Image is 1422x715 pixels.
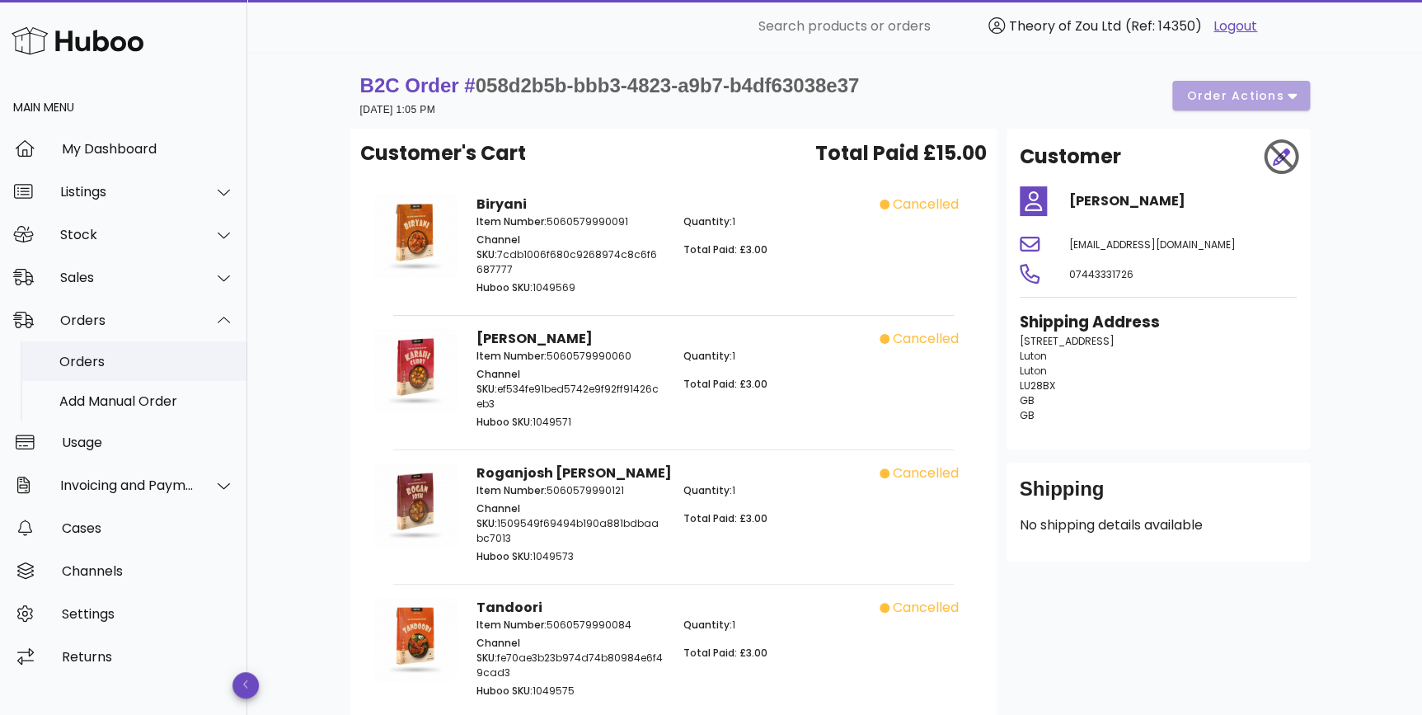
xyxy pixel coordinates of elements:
[476,684,533,698] span: Huboo SKU:
[1020,393,1035,407] span: GB
[815,139,987,168] span: Total Paid £15.00
[476,463,672,482] strong: Roganjosh [PERSON_NAME]
[893,195,959,214] span: cancelled
[476,415,533,429] span: Huboo SKU:
[476,618,664,633] p: 5060579990084
[62,141,234,157] div: My Dashboard
[62,520,234,536] div: Cases
[476,214,547,228] span: Item Number:
[476,549,533,563] span: Huboo SKU:
[60,313,195,328] div: Orders
[60,270,195,285] div: Sales
[683,214,870,229] p: 1
[476,483,664,498] p: 5060579990121
[476,598,542,617] strong: Tandoori
[683,242,767,256] span: Total Paid: £3.00
[476,415,664,430] p: 1049571
[683,483,731,497] span: Quantity:
[360,74,860,96] strong: B2C Order #
[1020,364,1047,378] span: Luton
[1069,267,1133,281] span: 07443331726
[476,501,664,546] p: 1509549f69494b190a881bdbaabc7013
[893,598,959,618] span: cancelled
[476,280,664,295] p: 1049569
[62,606,234,622] div: Settings
[476,280,533,294] span: Huboo SKU:
[1020,311,1297,334] h3: Shipping Address
[893,329,959,349] span: cancelled
[1009,16,1121,35] span: Theory of Zou Ltd
[683,214,731,228] span: Quantity:
[62,649,234,665] div: Returns
[683,377,767,391] span: Total Paid: £3.00
[476,74,860,96] span: 058d2b5b-bbb3-4823-a9b7-b4df63038e37
[683,511,767,525] span: Total Paid: £3.00
[476,233,520,261] span: Channel SKU:
[373,463,457,547] img: Product Image
[1213,16,1257,36] a: Logout
[59,354,234,369] div: Orders
[60,184,195,200] div: Listings
[373,598,457,681] img: Product Image
[476,233,664,277] p: 7cdb1006f680c9268974c8c6f6687777
[476,618,547,632] span: Item Number:
[360,139,526,168] span: Customer's Cart
[683,349,731,363] span: Quantity:
[476,636,520,665] span: Channel SKU:
[360,104,435,115] small: [DATE] 1:05 PM
[1069,238,1236,252] span: [EMAIL_ADDRESS][DOMAIN_NAME]
[1020,142,1121,172] h2: Customer
[476,329,593,348] strong: [PERSON_NAME]
[476,483,547,497] span: Item Number:
[1020,476,1297,515] div: Shipping
[1125,16,1202,35] span: (Ref: 14350)
[476,636,664,680] p: fe70ae3b23b974d74b80984e6f49cad3
[683,349,870,364] p: 1
[476,367,664,412] p: ef534fe91bed5742e9f92ff91426ceb3
[60,227,195,242] div: Stock
[60,477,195,493] div: Invoicing and Payments
[683,618,870,633] p: 1
[476,501,520,530] span: Channel SKU:
[476,549,664,564] p: 1049573
[1020,379,1055,393] span: LU28BX
[1020,349,1047,363] span: Luton
[62,563,234,579] div: Channels
[476,214,664,229] p: 5060579990091
[683,483,870,498] p: 1
[1069,191,1297,211] h4: [PERSON_NAME]
[476,349,547,363] span: Item Number:
[1020,515,1297,535] p: No shipping details available
[62,435,234,450] div: Usage
[373,329,457,412] img: Product Image
[373,195,457,278] img: Product Image
[476,367,520,396] span: Channel SKU:
[12,23,143,59] img: Huboo Logo
[683,618,731,632] span: Quantity:
[683,646,767,660] span: Total Paid: £3.00
[476,349,664,364] p: 5060579990060
[1020,408,1035,422] span: GB
[476,684,664,699] p: 1049575
[476,195,527,214] strong: Biryani
[59,393,234,409] div: Add Manual Order
[1020,334,1115,348] span: [STREET_ADDRESS]
[893,463,959,483] span: cancelled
